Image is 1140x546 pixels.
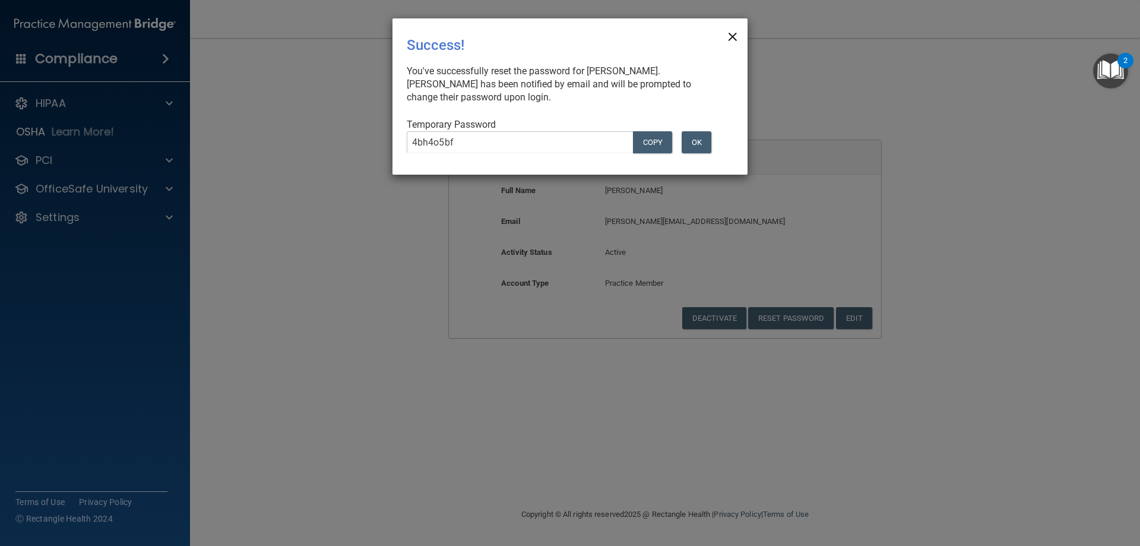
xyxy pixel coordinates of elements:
[1123,61,1128,76] div: 2
[407,119,496,130] span: Temporary Password
[727,23,738,47] span: ×
[407,28,685,62] div: Success!
[407,65,724,104] div: You've successfully reset the password for [PERSON_NAME]. [PERSON_NAME] has been notified by emai...
[633,131,672,153] button: COPY
[1093,53,1128,89] button: Open Resource Center, 2 new notifications
[682,131,711,153] button: OK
